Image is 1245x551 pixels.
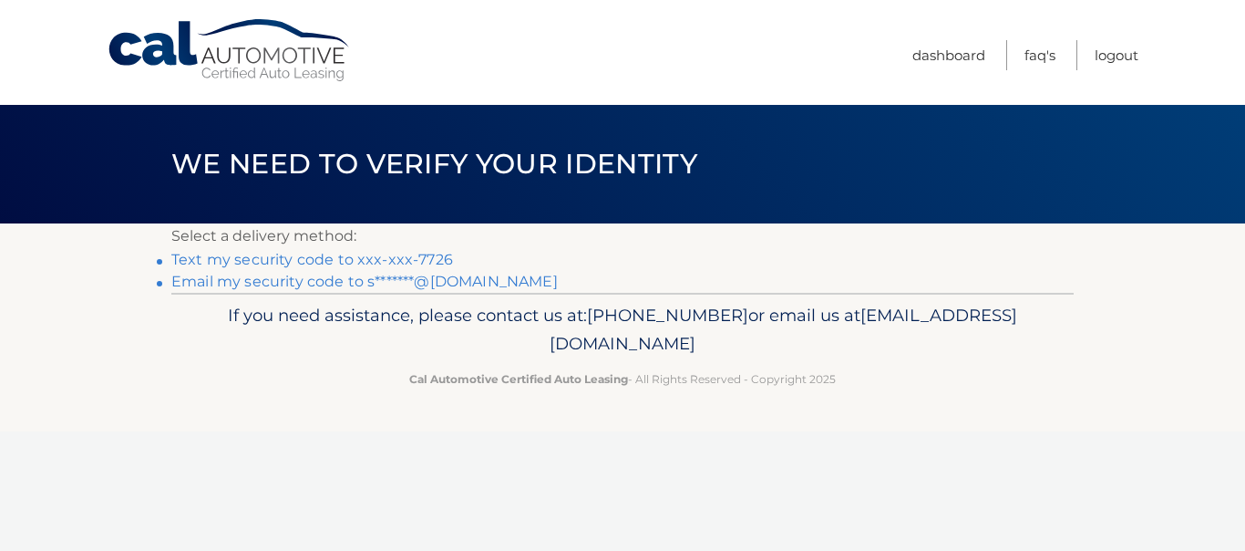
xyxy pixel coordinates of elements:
a: Cal Automotive [107,18,353,83]
span: We need to verify your identity [171,147,697,181]
p: Select a delivery method: [171,224,1074,249]
span: [PHONE_NUMBER] [587,305,748,326]
a: FAQ's [1024,40,1055,70]
p: - All Rights Reserved - Copyright 2025 [183,369,1062,389]
a: Dashboard [912,40,985,70]
strong: Cal Automotive Certified Auto Leasing [409,372,628,386]
p: If you need assistance, please contact us at: or email us at [183,301,1062,359]
a: Email my security code to s*******@[DOMAIN_NAME] [171,273,558,290]
a: Text my security code to xxx-xxx-7726 [171,251,453,268]
a: Logout [1095,40,1138,70]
